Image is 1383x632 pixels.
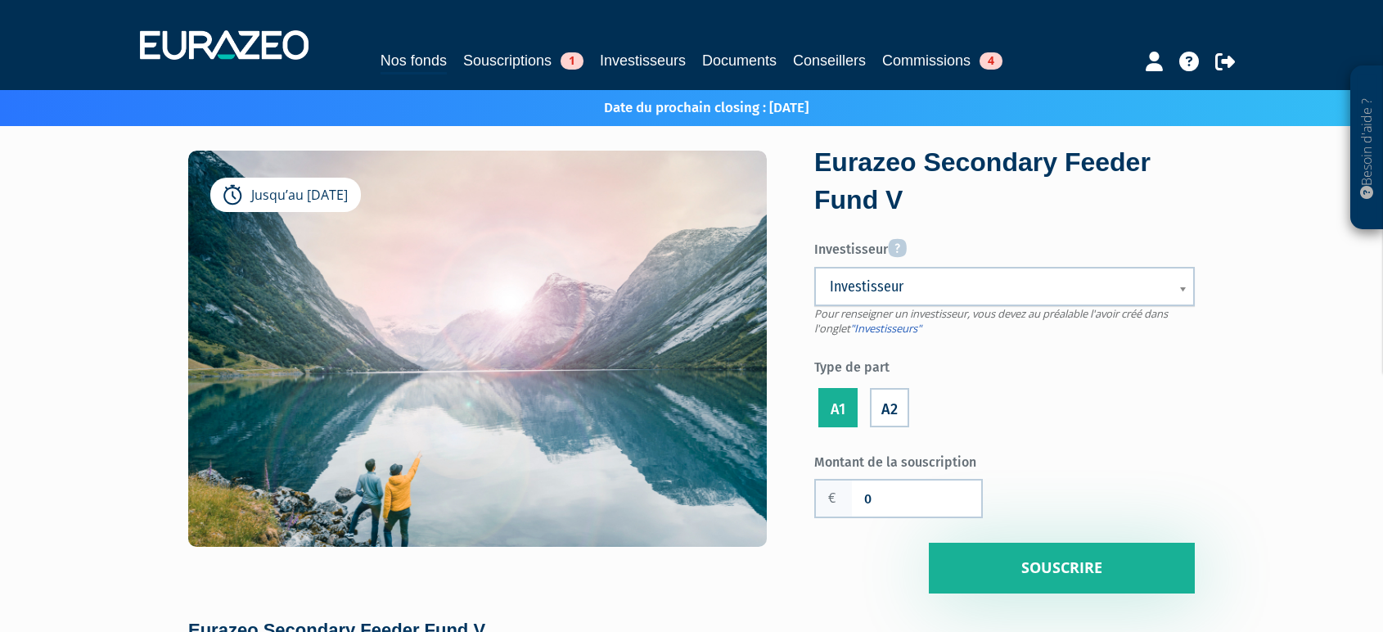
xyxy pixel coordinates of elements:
[556,98,809,118] p: Date du prochain closing : [DATE]
[814,306,1168,336] span: Pour renseigner un investisseur, vous devez au préalable l'avoir créé dans l'onglet
[852,481,981,517] input: Montant de la souscription souhaité
[850,321,921,336] a: "Investisseurs"
[463,49,583,72] a: Souscriptions1
[980,52,1002,70] span: 4
[702,49,777,72] a: Documents
[793,49,866,72] a: Conseillers
[1358,74,1376,222] p: Besoin d'aide ?
[210,178,361,212] div: Jusqu’au [DATE]
[818,388,858,427] label: A1
[140,30,309,60] img: 1732889491-logotype_eurazeo_blanc_rvb.png
[561,52,583,70] span: 1
[381,49,447,74] a: Nos fonds
[814,448,1005,472] label: Montant de la souscription
[188,151,767,614] img: Eurazeo Secondary Feeder Fund V
[814,144,1195,219] div: Eurazeo Secondary Feeder Fund V
[814,353,1195,377] label: Type de part
[929,543,1195,594] input: Souscrire
[882,49,1002,72] a: Commissions4
[814,232,1195,260] label: Investisseur
[830,277,1158,296] span: Investisseur
[600,49,686,72] a: Investisseurs
[870,388,909,427] label: A2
